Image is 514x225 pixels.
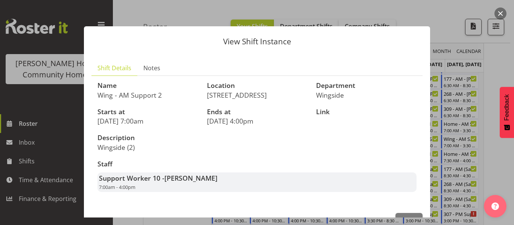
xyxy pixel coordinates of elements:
span: Feedback [503,94,510,121]
p: View Shift Instance [91,38,423,45]
strong: Support Worker 10 - [99,174,217,183]
span: 7:00am - 4:00pm [99,184,135,190]
button: Feedback - Show survey [500,87,514,138]
span: Notes [143,63,160,72]
p: Wing - AM Support 2 [97,91,198,99]
h3: Name [97,82,198,89]
h3: Description [97,134,252,142]
span: [PERSON_NAME] [164,174,217,183]
span: Shift Details [97,63,131,72]
p: [DATE] 7:00am [97,117,198,125]
h3: Staff [97,160,417,168]
p: Wingside [316,91,417,99]
p: [STREET_ADDRESS] [207,91,307,99]
h3: Ends at [207,108,307,116]
p: Wingside (2) [97,143,252,151]
p: [DATE] 4:00pm [207,117,307,125]
h3: Location [207,82,307,89]
h3: Department [316,82,417,89]
img: help-xxl-2.png [491,202,499,210]
h3: Starts at [97,108,198,116]
h3: Link [316,108,417,116]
